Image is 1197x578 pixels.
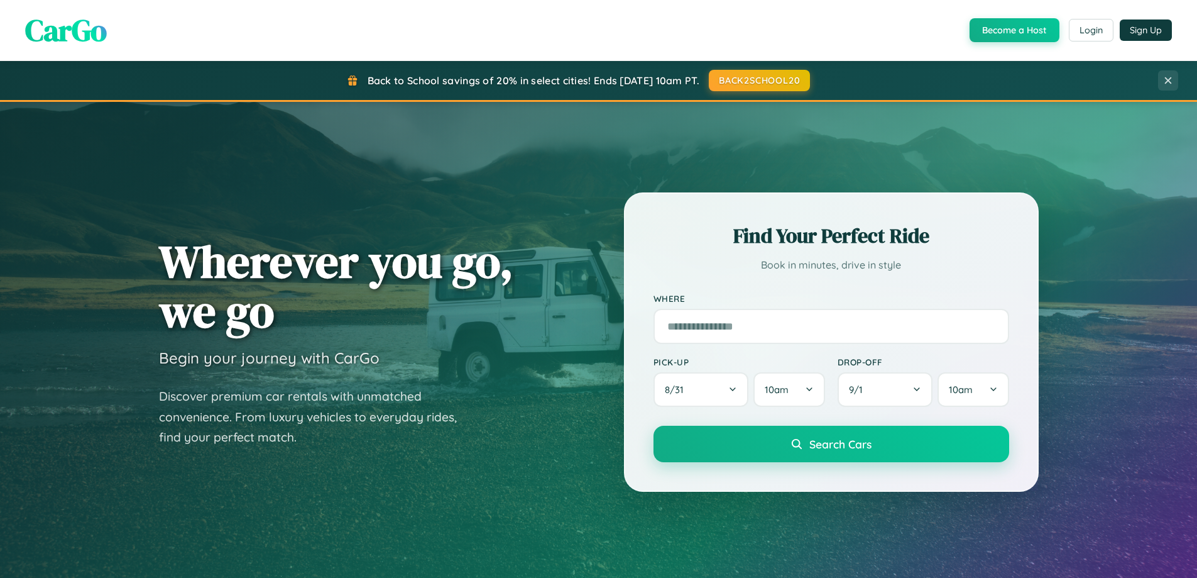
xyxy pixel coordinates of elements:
h2: Find Your Perfect Ride [653,222,1009,250]
button: Become a Host [970,18,1059,42]
button: 9/1 [838,372,933,407]
button: 10am [753,372,824,407]
button: 10am [937,372,1008,407]
button: Login [1069,19,1113,42]
span: 8 / 31 [665,384,690,396]
span: CarGo [25,9,107,51]
button: Sign Up [1120,19,1172,41]
label: Drop-off [838,357,1009,367]
h1: Wherever you go, we go [159,236,513,336]
span: 9 / 1 [849,384,869,396]
span: Search Cars [809,437,872,451]
label: Pick-up [653,357,825,367]
span: Back to School savings of 20% in select cities! Ends [DATE] 10am PT. [368,74,699,87]
button: 8/31 [653,372,749,407]
button: BACK2SCHOOL20 [709,70,810,91]
p: Book in minutes, drive in style [653,256,1009,274]
span: 10am [765,384,789,396]
button: Search Cars [653,426,1009,462]
label: Where [653,293,1009,304]
span: 10am [949,384,973,396]
p: Discover premium car rentals with unmatched convenience. From luxury vehicles to everyday rides, ... [159,386,473,448]
h3: Begin your journey with CarGo [159,348,380,367]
